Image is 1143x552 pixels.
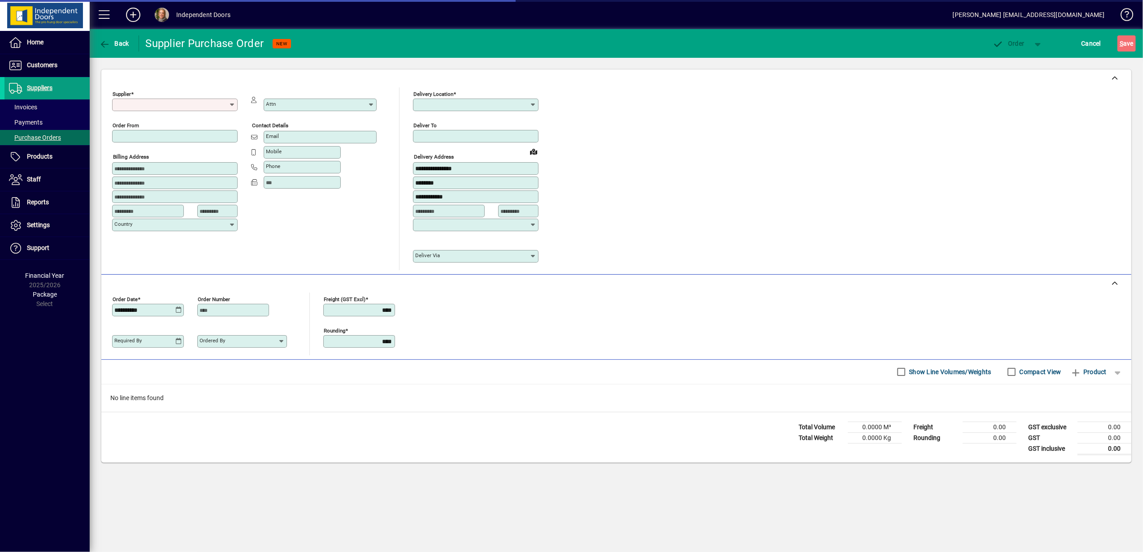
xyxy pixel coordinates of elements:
span: Cancel [1082,36,1101,51]
td: 0.00 [1078,432,1131,443]
label: Compact View [1018,367,1061,376]
span: Settings [27,221,50,229]
div: No line items found [101,384,1131,412]
button: Back [97,35,131,52]
button: Cancel [1079,35,1104,52]
button: Save [1117,35,1136,52]
span: Support [27,244,49,251]
span: Products [27,153,52,160]
td: Rounding [909,432,963,443]
td: 0.00 [963,432,1017,443]
span: Reports [27,198,49,206]
button: Order [988,35,1029,52]
button: Add [119,7,148,23]
a: Purchase Orders [4,130,90,145]
a: Support [4,237,90,259]
td: GST inclusive [1024,443,1078,454]
td: 0.0000 Kg [848,432,902,443]
span: Invoices [9,103,37,111]
mat-label: Order number [198,296,230,302]
app-page-header-button: Back [90,35,139,52]
mat-label: Delivery Location [413,91,453,97]
td: Total Volume [794,422,848,432]
button: Profile [148,7,176,23]
td: GST [1024,432,1078,443]
span: Package [33,291,57,298]
mat-label: Rounding [324,327,345,333]
span: Payments [9,119,43,126]
a: View on map [526,144,541,159]
span: Suppliers [27,84,52,91]
div: [PERSON_NAME] [EMAIL_ADDRESS][DOMAIN_NAME] [953,8,1105,22]
span: Home [27,39,43,46]
mat-label: Deliver via [415,252,440,259]
span: Back [99,40,129,47]
span: S [1120,40,1123,47]
label: Show Line Volumes/Weights [908,367,991,376]
mat-label: Country [114,221,132,227]
span: Purchase Orders [9,134,61,141]
mat-label: Order date [113,296,138,302]
a: Home [4,31,90,54]
span: Order [993,40,1025,47]
a: Payments [4,115,90,130]
span: ave [1120,36,1134,51]
mat-label: Phone [266,163,280,169]
a: Reports [4,191,90,214]
mat-label: Required by [114,337,142,344]
a: Settings [4,214,90,237]
a: Invoices [4,99,90,115]
td: 0.00 [963,422,1017,432]
td: 0.00 [1078,422,1131,432]
div: Independent Doors [176,8,230,22]
span: NEW [276,41,287,47]
td: Total Weight [794,432,848,443]
td: 0.00 [1078,443,1131,454]
mat-label: Deliver To [413,122,437,129]
mat-label: Attn [266,101,276,107]
mat-label: Order from [113,122,139,129]
span: Staff [27,176,41,183]
mat-label: Email [266,133,279,139]
div: Supplier Purchase Order [146,36,264,51]
span: Financial Year [26,272,65,279]
a: Knowledge Base [1114,2,1132,31]
mat-label: Ordered by [200,337,225,344]
span: Customers [27,61,57,69]
a: Customers [4,54,90,77]
td: GST exclusive [1024,422,1078,432]
a: Products [4,146,90,168]
td: 0.0000 M³ [848,422,902,432]
mat-label: Mobile [266,148,282,155]
mat-label: Supplier [113,91,131,97]
td: Freight [909,422,963,432]
mat-label: Freight (GST excl) [324,296,365,302]
a: Staff [4,168,90,191]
